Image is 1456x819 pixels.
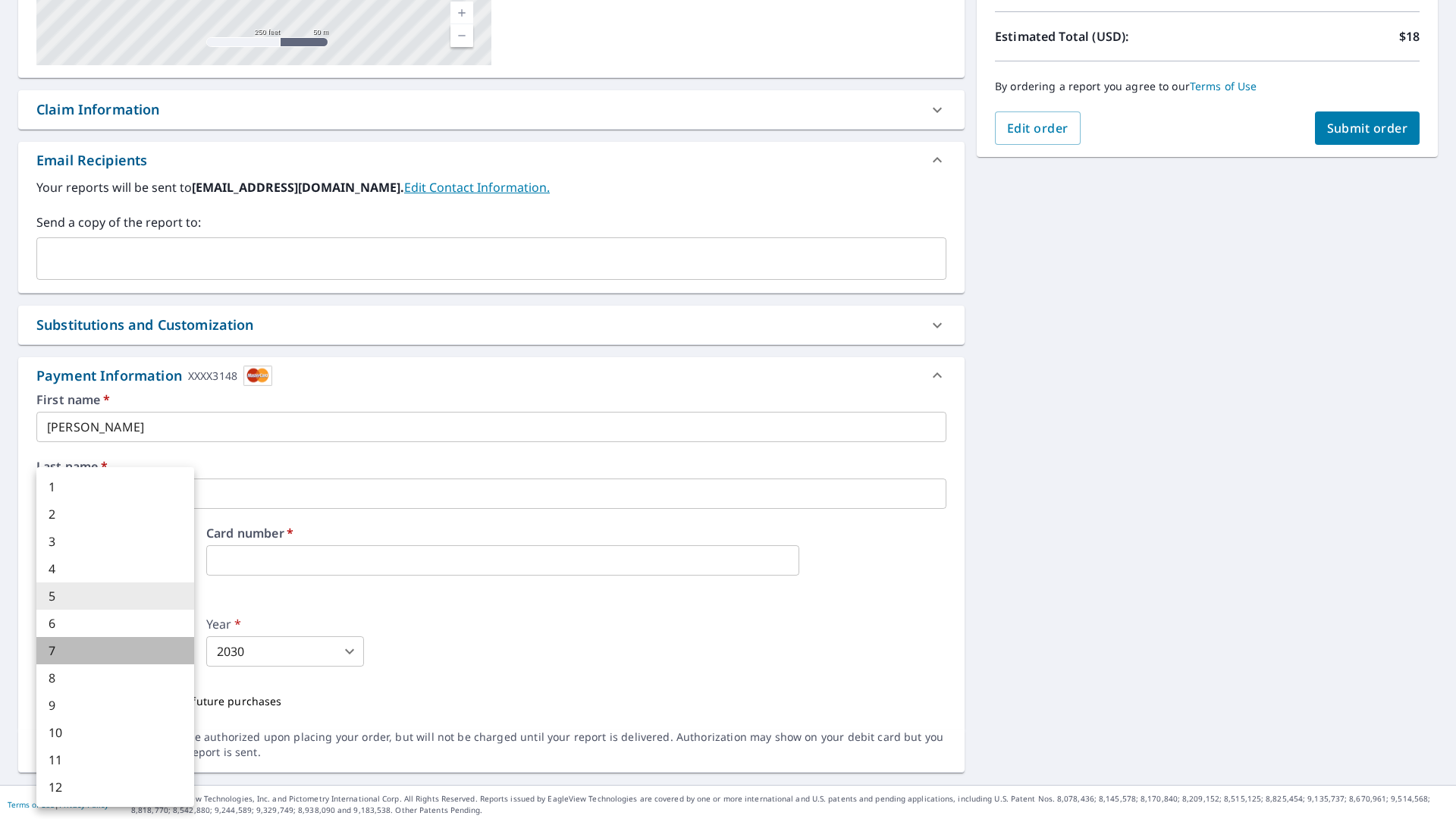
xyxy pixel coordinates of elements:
[36,773,194,801] li: 12
[36,555,194,582] li: 4
[36,692,194,719] li: 9
[36,719,194,746] li: 10
[36,637,194,664] li: 7
[36,664,194,692] li: 8
[36,582,194,610] li: 5
[36,473,194,500] li: 1
[36,610,194,637] li: 6
[36,746,194,773] li: 11
[36,528,194,555] li: 3
[36,500,194,528] li: 2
